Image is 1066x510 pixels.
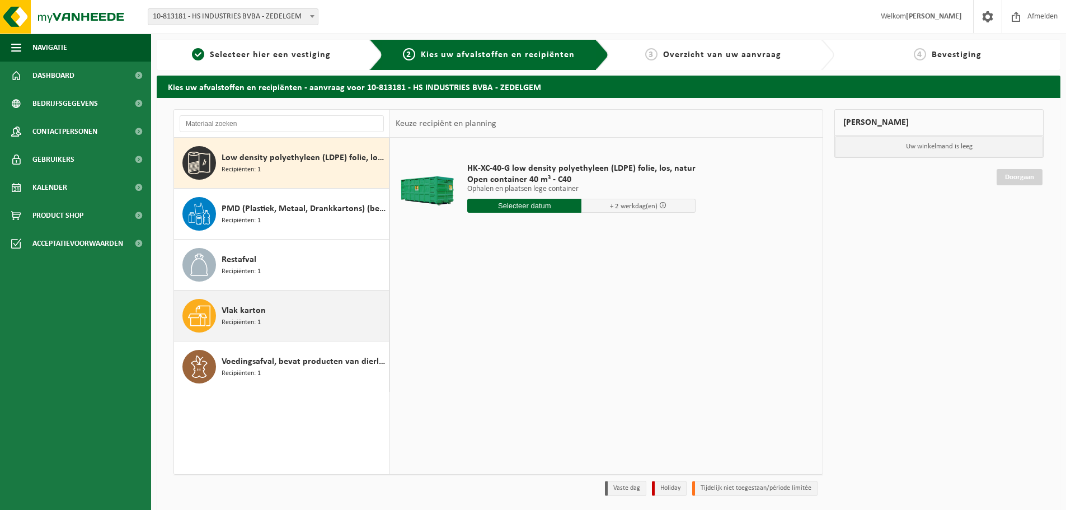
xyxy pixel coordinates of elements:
span: 10-813181 - HS INDUSTRIES BVBA - ZEDELGEM [148,8,318,25]
button: Low density polyethyleen (LDPE) folie, los, naturel Recipiënten: 1 [174,138,389,189]
button: PMD (Plastiek, Metaal, Drankkartons) (bedrijven) Recipiënten: 1 [174,189,389,240]
span: Overzicht van uw aanvraag [663,50,781,59]
span: Acceptatievoorwaarden [32,230,123,258]
span: Voedingsafval, bevat producten van dierlijke oorsprong, onverpakt, categorie 3 [222,355,386,368]
span: Vlak karton [222,304,266,317]
input: Materiaal zoeken [180,115,384,132]
span: PMD (Plastiek, Metaal, Drankkartons) (bedrijven) [222,202,386,216]
span: Restafval [222,253,256,266]
span: Recipiënten: 1 [222,165,261,175]
span: Open container 40 m³ - C40 [467,174,696,185]
span: Bedrijfsgegevens [32,90,98,118]
div: Keuze recipiënt en planning [390,110,502,138]
span: Product Shop [32,202,83,230]
span: Gebruikers [32,146,74,174]
span: Contactpersonen [32,118,97,146]
button: Voedingsafval, bevat producten van dierlijke oorsprong, onverpakt, categorie 3 Recipiënten: 1 [174,341,389,392]
strong: [PERSON_NAME] [906,12,962,21]
a: Doorgaan [997,169,1042,185]
span: Recipiënten: 1 [222,216,261,226]
span: HK-XC-40-G low density polyethyleen (LDPE) folie, los, natur [467,163,696,174]
p: Ophalen en plaatsen lege container [467,185,696,193]
span: 10-813181 - HS INDUSTRIES BVBA - ZEDELGEM [148,9,318,25]
span: Bevestiging [932,50,982,59]
span: + 2 werkdag(en) [610,203,658,210]
span: Low density polyethyleen (LDPE) folie, los, naturel [222,151,386,165]
span: 4 [914,48,926,60]
span: 1 [192,48,204,60]
span: Kies uw afvalstoffen en recipiënten [421,50,575,59]
li: Vaste dag [605,481,646,496]
span: Navigatie [32,34,67,62]
p: Uw winkelmand is leeg [835,136,1043,157]
button: Vlak karton Recipiënten: 1 [174,291,389,341]
span: Kalender [32,174,67,202]
span: Dashboard [32,62,74,90]
span: Selecteer hier een vestiging [210,50,331,59]
li: Tijdelijk niet toegestaan/période limitée [692,481,818,496]
a: 1Selecteer hier een vestiging [162,48,360,62]
input: Selecteer datum [467,199,581,213]
span: 2 [403,48,415,60]
div: [PERSON_NAME] [834,109,1044,136]
button: Restafval Recipiënten: 1 [174,240,389,291]
li: Holiday [652,481,687,496]
span: Recipiënten: 1 [222,266,261,277]
span: 3 [645,48,658,60]
h2: Kies uw afvalstoffen en recipiënten - aanvraag voor 10-813181 - HS INDUSTRIES BVBA - ZEDELGEM [157,76,1060,97]
span: Recipiënten: 1 [222,317,261,328]
span: Recipiënten: 1 [222,368,261,379]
